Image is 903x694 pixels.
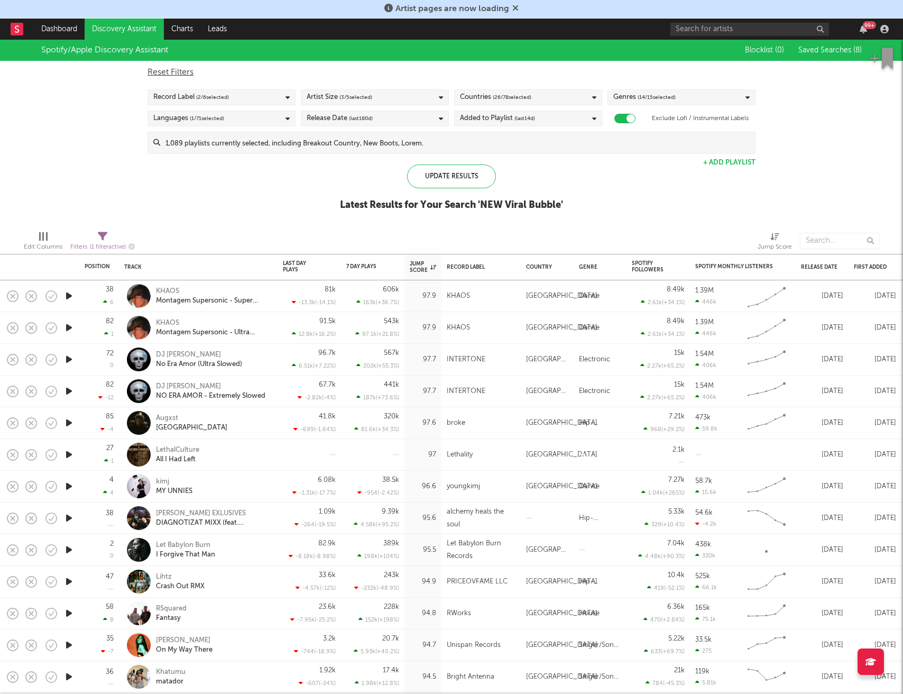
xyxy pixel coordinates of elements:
[156,287,270,306] a: KHAOSMontagem Supersonic - Super Slowed
[156,328,270,337] div: Montagem Supersonic - Ultra Slowed
[410,385,436,398] div: 97.7
[641,299,685,306] div: 2.61k ( +34.1 % )
[743,537,790,563] svg: Chart title
[667,318,685,325] div: 8.49k
[579,353,610,366] div: Electronic
[526,264,563,270] div: Country
[319,413,336,420] div: 41.8k
[289,553,336,560] div: -8.18k ( -8.98 % )
[34,19,85,40] a: Dashboard
[674,667,685,674] div: 21k
[410,449,436,461] div: 97
[638,553,685,560] div: 4.48k ( +90.3 % )
[85,263,110,270] div: Position
[153,91,229,104] div: Record Label
[668,572,685,579] div: 10.4k
[801,512,843,525] div: [DATE]
[318,477,336,483] div: 6.08k
[526,353,568,366] div: [GEOGRAPHIC_DATA]
[640,394,685,401] div: 2.27k ( +65.2 % )
[200,19,234,40] a: Leads
[643,616,685,623] div: 470 ( +2.84 % )
[383,286,399,293] div: 606k
[103,299,114,306] div: 6
[743,664,790,690] svg: Chart title
[758,241,792,253] div: Jump Score
[801,671,843,683] div: [DATE]
[294,521,336,528] div: -264 ( -19.5 % )
[526,607,597,620] div: [GEOGRAPHIC_DATA]
[156,550,215,560] div: I Forgive That Man
[319,604,336,610] div: 23.6k
[579,290,600,303] div: Dance
[384,381,399,388] div: 441k
[283,260,320,273] div: Last Day Plays
[801,449,843,461] div: [DATE]
[153,112,224,125] div: Languages
[156,287,270,296] div: KHAOS
[695,382,714,389] div: 1.54M
[339,91,372,104] span: ( 3 / 5 selected)
[801,322,843,334] div: [DATE]
[156,509,270,528] a: [PERSON_NAME] EXLUSIVESDIAGNOTIZAT MIXX (feat. 986dxvid, [PERSON_NAME], DJ [PERSON_NAME], [PERSON...
[670,23,829,36] input: Search for artists
[668,477,685,483] div: 7.27k
[410,290,436,303] div: 97.9
[156,614,187,623] div: Fantasy
[526,576,597,588] div: [GEOGRAPHIC_DATA]
[156,360,242,369] div: No Era Amor (Ultra Slowed)
[354,648,399,655] div: 5.93k ( +40.2 % )
[156,318,270,337] a: KHAOSMontagem Supersonic - Ultra Slowed
[641,489,685,496] div: 1.04k ( +265 % )
[579,607,600,620] div: House
[775,47,784,54] span: ( 0 )
[148,66,755,79] div: Reset Filters
[863,21,876,29] div: 99 +
[447,480,480,493] div: youngkimj
[854,353,896,366] div: [DATE]
[447,449,473,461] div: Lethality
[106,510,114,517] div: 38
[695,520,716,527] div: -4.2k
[156,455,199,464] div: All I Had Left
[325,286,336,293] div: 81k
[354,426,399,433] div: 81.6k ( +34.3 % )
[743,410,790,436] svg: Chart title
[106,604,114,610] div: 58
[156,572,205,591] a: LihtzCrash Out RMX
[647,585,685,591] div: 419 ( -52.1 % )
[106,445,114,452] div: 27
[190,112,224,125] span: ( 1 / 71 selected)
[743,315,790,341] svg: Chart title
[668,635,685,642] div: 5.22k
[156,382,265,401] a: DJ [PERSON_NAME]NO ERA AMOR - Extremely Slowed
[743,600,790,627] svg: Chart title
[801,385,843,398] div: [DATE]
[292,489,336,496] div: -1.31k ( -17.7 % )
[667,286,685,293] div: 8.49k
[579,576,621,588] div: Hip-Hop/Rap
[156,350,242,360] div: DJ [PERSON_NAME]
[156,350,242,369] a: DJ [PERSON_NAME]No Era Amor (Ultra Slowed)
[526,322,597,334] div: [GEOGRAPHIC_DATA]
[156,414,227,423] div: Augxst
[703,159,755,166] button: + Add Playlist
[672,446,685,453] div: 2.1k
[695,573,710,580] div: 525k
[743,378,790,405] svg: Chart title
[801,264,838,270] div: Release Date
[156,487,192,496] div: MY UNNIES
[103,616,114,623] div: 8
[447,607,471,620] div: RWorks
[674,381,685,388] div: 15k
[395,5,509,13] span: Artist pages are now loading
[447,417,465,430] div: broke
[156,541,215,560] a: Let Babylon BurnI Forgive That Man
[355,680,399,687] div: 1.98k ( +12.8 % )
[643,426,685,433] div: 968 ( +29.2 % )
[41,44,168,57] div: Spotify/Apple Discovery Assistant
[854,449,896,461] div: [DATE]
[801,639,843,652] div: [DATE]
[292,331,336,337] div: 12.8k ( +16.2 % )
[579,480,600,493] div: Dance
